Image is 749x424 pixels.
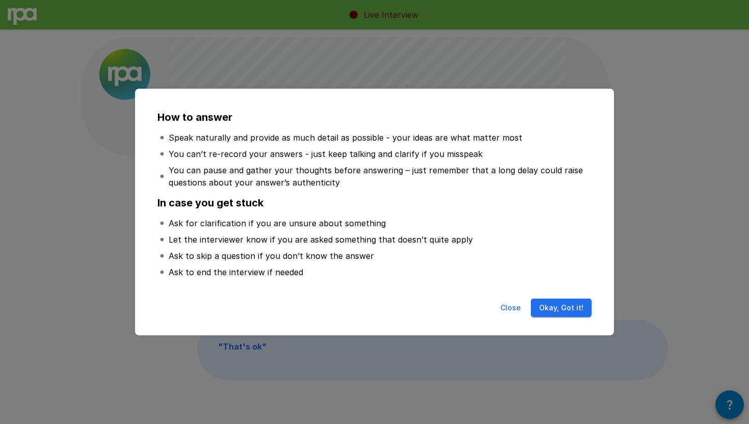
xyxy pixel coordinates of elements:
p: Speak naturally and provide as much detail as possible - your ideas are what matter most [169,131,522,144]
p: Ask to end the interview if needed [169,266,303,278]
p: Ask to skip a question if you don’t know the answer [169,250,374,262]
p: Let the interviewer know if you are asked something that doesn’t quite apply [169,233,473,246]
b: In case you get stuck [157,197,263,209]
p: Ask for clarification if you are unsure about something [169,217,386,229]
b: How to answer [157,111,232,123]
p: You can’t re-record your answers - just keep talking and clarify if you misspeak [169,148,483,160]
button: Okay, Got it! [531,299,592,317]
p: You can pause and gather your thoughts before answering – just remember that a long delay could r... [169,164,590,189]
button: Close [494,299,527,317]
